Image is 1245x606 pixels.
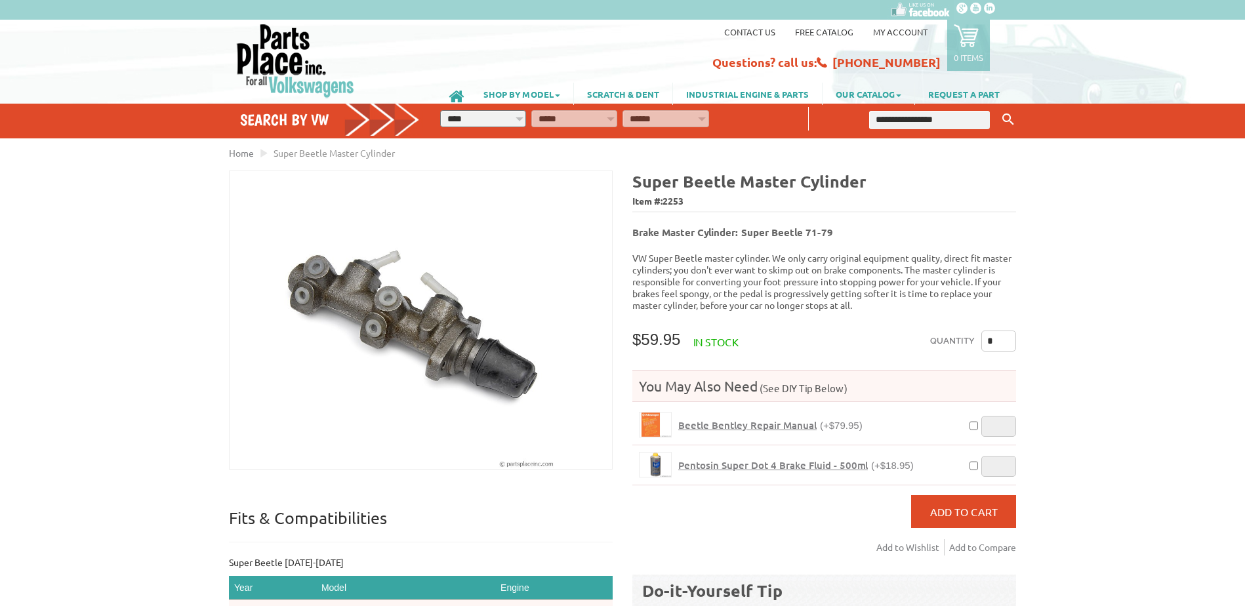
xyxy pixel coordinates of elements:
img: Parts Place Inc! [235,23,356,98]
button: Keyword Search [998,109,1018,131]
span: (+$18.95) [871,460,914,471]
span: In stock [693,335,739,348]
p: Super Beetle [DATE]-[DATE] [229,555,613,569]
a: Free Catalog [795,26,853,37]
button: Add to Cart [911,495,1016,528]
span: Item #: [632,192,1016,211]
h4: Search by VW [240,110,420,129]
a: Beetle Bentley Repair Manual(+$79.95) [678,419,863,432]
a: SCRATCH & DENT [574,83,672,105]
span: Beetle Bentley Repair Manual [678,418,817,432]
a: Home [229,147,254,159]
label: Quantity [930,331,975,352]
a: Pentosin Super Dot 4 Brake Fluid - 500ml(+$18.95) [678,459,914,472]
a: INDUSTRIAL ENGINE & PARTS [673,83,822,105]
img: Beetle Bentley Repair Manual [640,413,671,437]
img: Pentosin Super Dot 4 Brake Fluid - 500ml [640,453,671,477]
b: Super Beetle Master Cylinder [632,171,867,192]
p: 0 items [954,52,983,63]
a: REQUEST A PART [915,83,1013,105]
a: Add to Compare [949,539,1016,555]
span: Super Beetle Master Cylinder [274,147,395,159]
p: VW Super Beetle master cylinder. We only carry original equipment quality, direct fit master cyli... [632,252,1016,311]
b: Do-it-Yourself Tip [642,580,783,601]
th: Model [316,576,495,600]
h4: You May Also Need [632,377,1016,395]
th: Engine [495,576,613,600]
a: Contact us [724,26,775,37]
a: Beetle Bentley Repair Manual [639,412,672,437]
a: SHOP BY MODEL [470,83,573,105]
span: $59.95 [632,331,680,348]
span: (See DIY Tip Below) [758,382,847,394]
span: 2253 [663,195,684,207]
span: (+$79.95) [820,420,863,431]
th: Year [229,576,316,600]
a: My Account [873,26,928,37]
p: Fits & Compatibilities [229,508,613,542]
span: Add to Cart [930,505,998,518]
img: Super Beetle Master Cylinder [230,171,612,469]
a: OUR CATALOG [823,83,914,105]
b: Brake Master Cylinder: Super Beetle 71-79 [632,226,833,239]
a: Add to Wishlist [876,539,945,555]
a: 0 items [947,20,990,71]
a: Pentosin Super Dot 4 Brake Fluid - 500ml [639,452,672,477]
span: Pentosin Super Dot 4 Brake Fluid - 500ml [678,458,868,472]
